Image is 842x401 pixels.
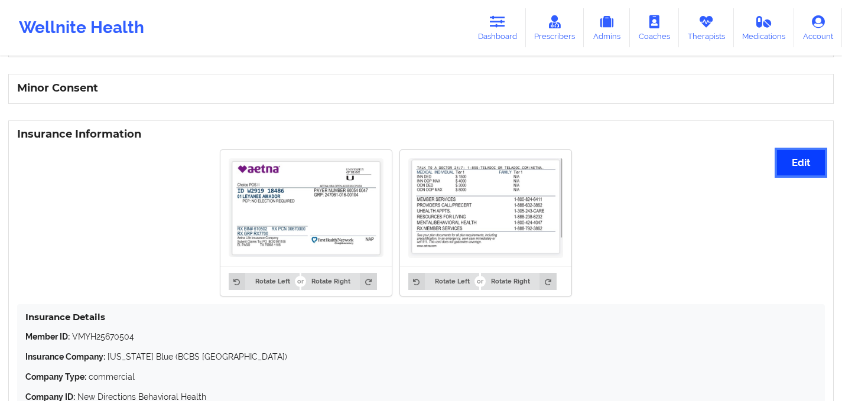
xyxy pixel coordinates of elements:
[17,81,825,95] h3: Minor Consent
[481,273,556,289] button: Rotate Right
[301,273,376,289] button: Rotate Right
[469,8,526,47] a: Dashboard
[526,8,584,47] a: Prescribers
[25,332,70,341] strong: Member ID:
[25,371,817,383] p: commercial
[794,8,842,47] a: Account
[17,128,825,141] h3: Insurance Information
[25,311,817,322] h4: Insurance Details
[25,331,817,343] p: VMYH25670504
[734,8,795,47] a: Medications
[229,273,300,289] button: Rotate Left
[584,8,630,47] a: Admins
[777,150,825,175] button: Edit
[679,8,734,47] a: Therapists
[25,352,105,361] strong: Insurance Company:
[630,8,679,47] a: Coaches
[25,351,817,363] p: [US_STATE] Blue (BCBS [GEOGRAPHIC_DATA])
[408,158,563,258] img: Leyanee Amador
[25,372,86,382] strong: Company Type:
[408,273,479,289] button: Rotate Left
[229,158,383,257] img: Leyanee Amador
